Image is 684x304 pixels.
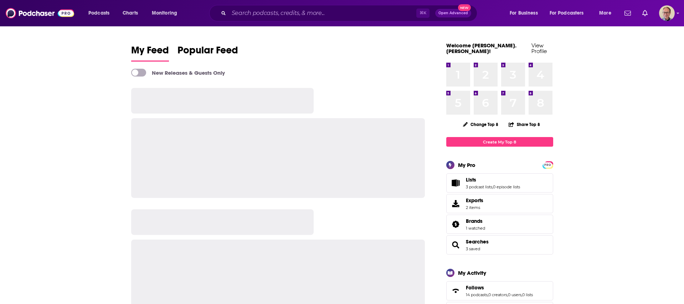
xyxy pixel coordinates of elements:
span: Brands [446,215,553,234]
a: Searches [466,239,489,245]
a: Brands [449,219,463,229]
span: Monitoring [152,8,177,18]
span: Exports [466,197,483,204]
a: 3 podcast lists [466,184,492,189]
span: , [507,292,508,297]
img: User Profile [659,5,675,21]
a: 3 saved [466,246,480,251]
a: My Feed [131,44,169,62]
button: open menu [83,7,119,19]
button: open menu [545,7,594,19]
span: ⌘ K [416,9,430,18]
button: Show profile menu [659,5,675,21]
span: 2 items [466,205,483,210]
span: Charts [123,8,138,18]
a: Brands [466,218,485,224]
span: Brands [466,218,483,224]
img: Podchaser - Follow, Share and Rate Podcasts [6,6,74,20]
span: Exports [449,199,463,209]
span: Follows [446,281,553,300]
span: Logged in as tommy.lynch [659,5,675,21]
span: New [458,4,471,11]
a: Charts [118,7,142,19]
a: 0 users [508,292,521,297]
a: 0 episode lists [493,184,520,189]
a: Welcome [PERSON_NAME].[PERSON_NAME]! [446,42,516,54]
a: Show notifications dropdown [622,7,634,19]
span: Lists [466,177,476,183]
a: Lists [466,177,520,183]
button: open menu [594,7,620,19]
a: Show notifications dropdown [639,7,650,19]
a: View Profile [531,42,547,54]
a: Follows [449,286,463,296]
button: open menu [505,7,547,19]
a: Searches [449,240,463,250]
span: PRO [544,162,552,168]
a: New Releases & Guests Only [131,69,225,77]
div: My Pro [458,162,475,168]
div: Search podcasts, credits, & more... [216,5,484,21]
a: 0 lists [522,292,533,297]
button: Open AdvancedNew [435,9,471,17]
a: Create My Top 8 [446,137,553,147]
a: 0 creators [488,292,507,297]
span: More [599,8,611,18]
input: Search podcasts, credits, & more... [229,7,416,19]
a: Exports [446,194,553,213]
span: Popular Feed [178,44,238,61]
span: For Business [510,8,538,18]
a: 1 watched [466,226,485,231]
button: open menu [147,7,186,19]
a: 14 podcasts [466,292,488,297]
span: My Feed [131,44,169,61]
button: Change Top 8 [459,120,503,129]
div: My Activity [458,269,486,276]
a: Popular Feed [178,44,238,62]
a: Lists [449,178,463,188]
span: Podcasts [88,8,109,18]
a: PRO [544,162,552,167]
span: Searches [446,235,553,255]
span: Open Advanced [438,11,468,15]
span: , [492,184,493,189]
a: Follows [466,284,533,291]
span: For Podcasters [550,8,584,18]
span: Lists [446,173,553,193]
span: Follows [466,284,484,291]
button: Share Top 8 [508,117,540,131]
